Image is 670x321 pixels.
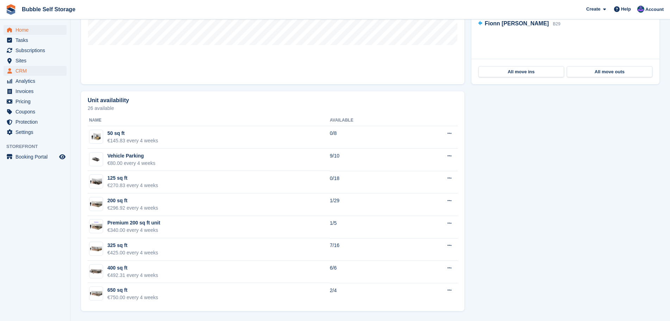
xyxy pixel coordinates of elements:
[15,56,58,66] span: Sites
[107,286,158,294] div: 650 sq ft
[330,238,408,261] td: 7/16
[553,21,560,26] span: B29
[15,117,58,127] span: Protection
[4,107,67,117] a: menu
[330,171,408,193] td: 0/18
[89,289,103,299] img: 1000-sqft-unit.jpg
[15,25,58,35] span: Home
[89,155,103,163] img: 1%20Car%20Lot%20-%20Without%20dimensions%20(2).jpg
[330,216,408,239] td: 1/5
[107,204,158,212] div: €296.92 every 4 weeks
[15,152,58,162] span: Booking Portal
[4,35,67,45] a: menu
[89,177,103,187] img: 125-sqft-unit%20(6).jpg
[330,149,408,171] td: 9/10
[478,66,564,78] a: All move ins
[107,152,155,160] div: Vehicle Parking
[88,106,458,111] p: 26 available
[567,66,652,78] a: All move outs
[4,45,67,55] a: menu
[586,6,600,13] span: Create
[485,20,549,26] span: Fionn [PERSON_NAME]
[107,160,155,167] div: €80.00 every 4 weeks
[330,193,408,216] td: 1/29
[330,115,408,126] th: Available
[107,137,158,144] div: €145.83 every 4 weeks
[107,249,158,257] div: €425.00 every 4 weeks
[4,127,67,137] a: menu
[89,244,103,254] img: 300-sqft-unit%20(1).jpg
[89,221,103,232] img: Premium%20(3).png
[19,4,78,15] a: Bubble Self Storage
[4,66,67,76] a: menu
[107,272,158,279] div: €492.31 every 4 weeks
[88,115,330,126] th: Name
[58,153,67,161] a: Preview store
[15,97,58,106] span: Pricing
[107,197,158,204] div: 200 sq ft
[107,242,158,249] div: 325 sq ft
[478,19,561,29] a: Fionn [PERSON_NAME] B29
[88,97,129,104] h2: Unit availability
[4,117,67,127] a: menu
[89,199,103,209] img: 200-sqft-unit%20(4).jpg
[645,6,664,13] span: Account
[15,35,58,45] span: Tasks
[89,266,103,276] img: 400-sqft-unit%20(1).jpg
[621,6,631,13] span: Help
[107,174,158,182] div: 125 sq ft
[4,97,67,106] a: menu
[107,294,158,301] div: €750.00 every 4 weeks
[4,56,67,66] a: menu
[15,76,58,86] span: Analytics
[15,86,58,96] span: Invoices
[15,66,58,76] span: CRM
[15,127,58,137] span: Settings
[107,227,160,234] div: €340.00 every 4 weeks
[4,76,67,86] a: menu
[89,132,103,142] img: 50-sqft-unit%20(9).jpg
[15,107,58,117] span: Coupons
[107,130,158,137] div: 50 sq ft
[4,152,67,162] a: menu
[107,219,160,227] div: Premium 200 sq ft unit
[4,86,67,96] a: menu
[6,4,16,15] img: stora-icon-8386f47178a22dfd0bd8f6a31ec36ba5ce8667c1dd55bd0f319d3a0aa187defe.svg
[6,143,70,150] span: Storefront
[4,25,67,35] a: menu
[330,261,408,283] td: 6/6
[107,264,158,272] div: 400 sq ft
[330,283,408,305] td: 2/4
[330,126,408,149] td: 0/8
[107,182,158,189] div: €270.83 every 4 weeks
[637,6,644,13] img: Stuart Jackson
[15,45,58,55] span: Subscriptions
